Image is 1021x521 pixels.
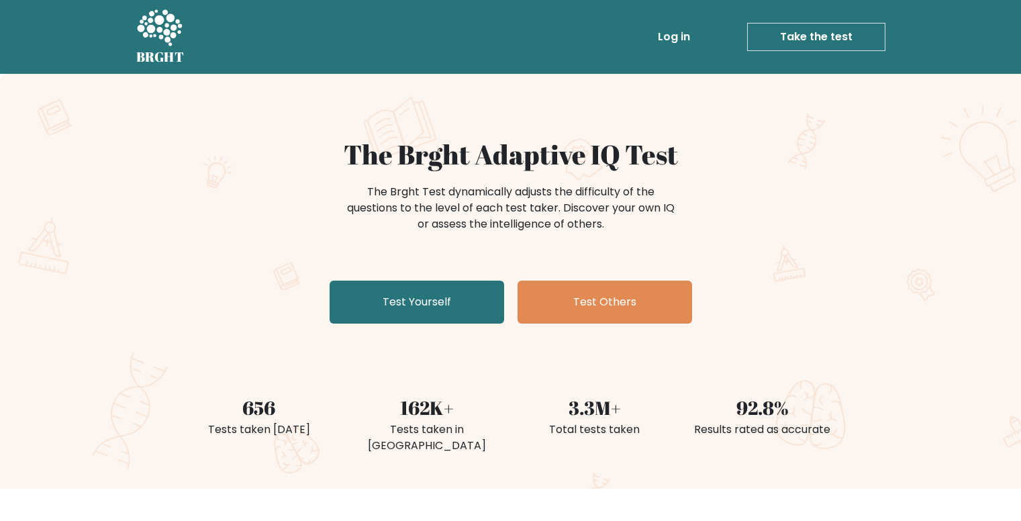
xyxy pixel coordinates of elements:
a: Test Others [518,281,692,324]
div: The Brght Test dynamically adjusts the difficulty of the questions to the level of each test take... [343,184,679,232]
div: Results rated as accurate [687,422,838,438]
div: Tests taken in [GEOGRAPHIC_DATA] [351,422,503,454]
h5: BRGHT [136,49,185,65]
div: 3.3M+ [519,393,671,422]
div: 656 [183,393,335,422]
div: 162K+ [351,393,503,422]
div: Total tests taken [519,422,671,438]
div: 92.8% [687,393,838,422]
a: Take the test [747,23,885,51]
h1: The Brght Adaptive IQ Test [183,138,838,171]
div: Tests taken [DATE] [183,422,335,438]
a: Log in [652,23,695,50]
a: BRGHT [136,5,185,68]
a: Test Yourself [330,281,504,324]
